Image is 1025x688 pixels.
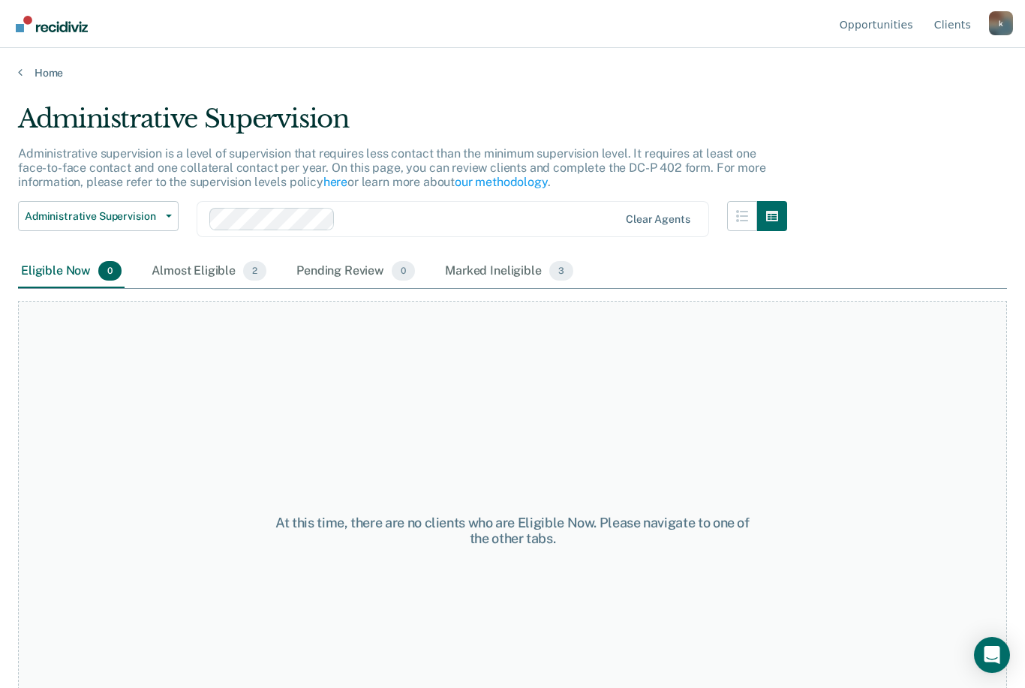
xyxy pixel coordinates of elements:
button: Administrative Supervision [18,201,179,231]
div: Pending Review0 [293,255,418,288]
div: Clear agents [626,213,690,226]
span: 0 [98,261,122,281]
a: Home [18,66,1007,80]
div: Open Intercom Messenger [974,637,1010,673]
div: At this time, there are no clients who are Eligible Now. Please navigate to one of the other tabs. [266,515,759,547]
img: Recidiviz [16,16,88,32]
div: Marked Ineligible3 [442,255,576,288]
a: our methodology [455,175,548,189]
div: Administrative Supervision [18,104,787,146]
span: 3 [549,261,573,281]
span: Administrative Supervision [25,210,160,223]
p: Administrative supervision is a level of supervision that requires less contact than the minimum ... [18,146,765,189]
div: k [989,11,1013,35]
span: 0 [392,261,415,281]
a: here [323,175,347,189]
div: Eligible Now0 [18,255,125,288]
button: Profile dropdown button [989,11,1013,35]
div: Almost Eligible2 [149,255,269,288]
span: 2 [243,261,266,281]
